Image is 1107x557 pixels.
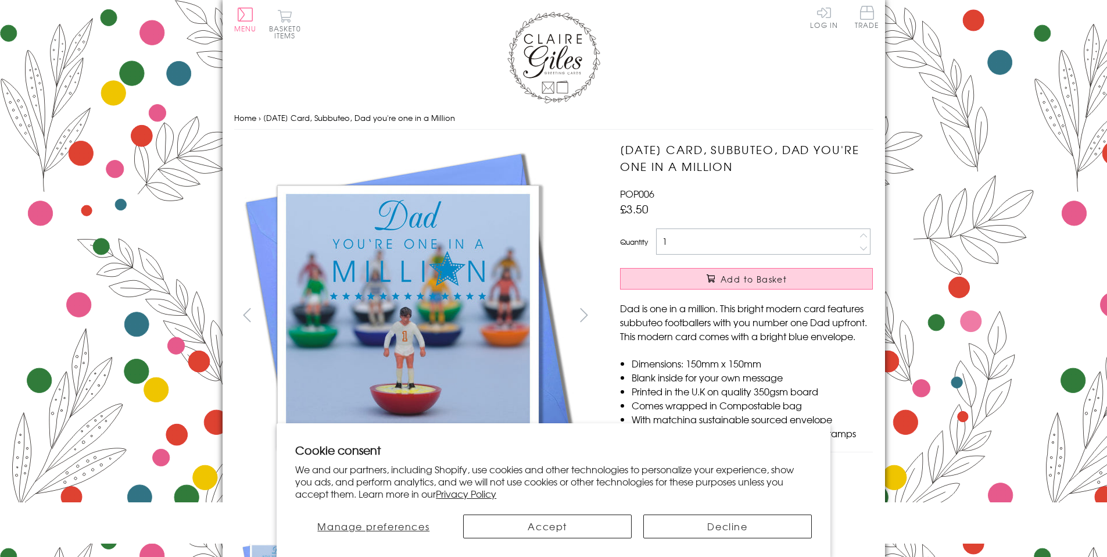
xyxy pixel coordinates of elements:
button: Menu [234,8,257,32]
button: Basket0 items [269,9,301,39]
span: Manage preferences [317,519,429,533]
li: Printed in the U.K on quality 350gsm board [632,384,873,398]
span: £3.50 [620,201,649,217]
img: Claire Giles Greetings Cards [507,12,600,103]
a: Privacy Policy [436,487,496,501]
button: Add to Basket [620,268,873,290]
button: prev [234,302,260,328]
button: Decline [643,515,812,538]
p: Dad is one in a million. This bright modern card features subbuteo footballers with you number on... [620,301,873,343]
a: Home [234,112,256,123]
li: Comes wrapped in Compostable bag [632,398,873,412]
button: Accept [463,515,632,538]
h1: [DATE] Card, Subbuteo, Dad you're one in a Million [620,141,873,175]
li: Dimensions: 150mm x 150mm [632,356,873,370]
span: Trade [855,6,879,28]
span: POP006 [620,187,654,201]
nav: breadcrumbs [234,106,873,130]
li: With matching sustainable sourced envelope [632,412,873,426]
li: Blank inside for your own message [632,370,873,384]
span: [DATE] Card, Subbuteo, Dad you're one in a Million [263,112,455,123]
button: next [571,302,597,328]
button: Manage preferences [295,515,452,538]
span: Add to Basket [721,273,787,285]
a: Trade [855,6,879,31]
img: Father's Day Card, Subbuteo, Dad you're one in a Million [234,141,583,490]
h2: Cookie consent [295,442,812,458]
a: Log In [810,6,838,28]
span: › [259,112,261,123]
span: 0 items [274,23,301,41]
span: Menu [234,23,257,34]
label: Quantity [620,237,648,247]
p: We and our partners, including Shopify, use cookies and other technologies to personalize your ex... [295,463,812,499]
